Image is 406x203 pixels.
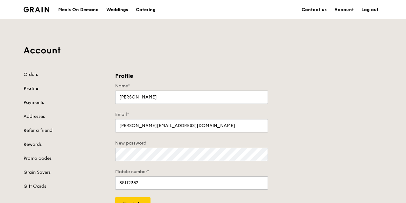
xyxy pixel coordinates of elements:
[24,155,108,162] a: Promo codes
[106,0,128,19] div: Weddings
[24,71,108,78] a: Orders
[298,0,331,19] a: Contact us
[115,140,268,146] label: New password
[331,0,358,19] a: Account
[24,127,108,134] a: Refer a friend
[102,0,132,19] a: Weddings
[24,85,108,92] a: Profile
[24,183,108,190] a: Gift Cards
[132,0,159,19] a: Catering
[24,7,49,12] img: Grain
[24,169,108,176] a: Grain Savers
[115,83,268,89] label: Name*
[24,113,108,120] a: Addresses
[24,45,382,56] h1: Account
[115,112,268,118] label: Email*
[24,141,108,148] a: Rewards
[115,71,268,80] h3: Profile
[58,0,99,19] div: Meals On Demand
[358,0,382,19] a: Log out
[136,0,156,19] div: Catering
[115,169,268,175] label: Mobile number*
[24,99,108,106] a: Payments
